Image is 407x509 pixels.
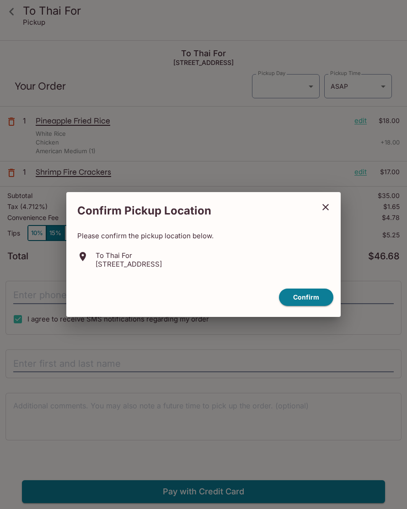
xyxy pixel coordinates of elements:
p: [STREET_ADDRESS] [96,260,162,268]
h2: Confirm Pickup Location [66,199,314,222]
p: To Thai For [96,251,162,260]
button: confirm [279,289,333,306]
p: Please confirm the pickup location below. [77,231,330,240]
button: close [314,196,337,219]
